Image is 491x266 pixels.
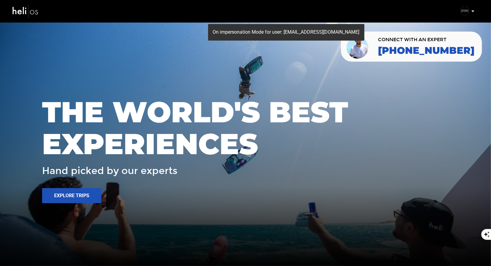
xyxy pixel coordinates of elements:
[42,188,101,203] button: Explore Trips
[42,96,449,160] span: THE WORLD'S BEST EXPERIENCES
[12,3,39,19] img: heli-logo
[378,45,474,56] a: [PHONE_NUMBER]
[460,6,469,15] img: d4d51e56ba51b71ae92b8dc13b1be08e.png
[208,24,364,41] div: On impersonation Mode for user: [EMAIL_ADDRESS][DOMAIN_NAME]
[378,37,474,42] span: CONNECT WITH AN EXPERT
[345,34,370,59] img: contact our team
[42,166,177,176] span: Hand picked by our experts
